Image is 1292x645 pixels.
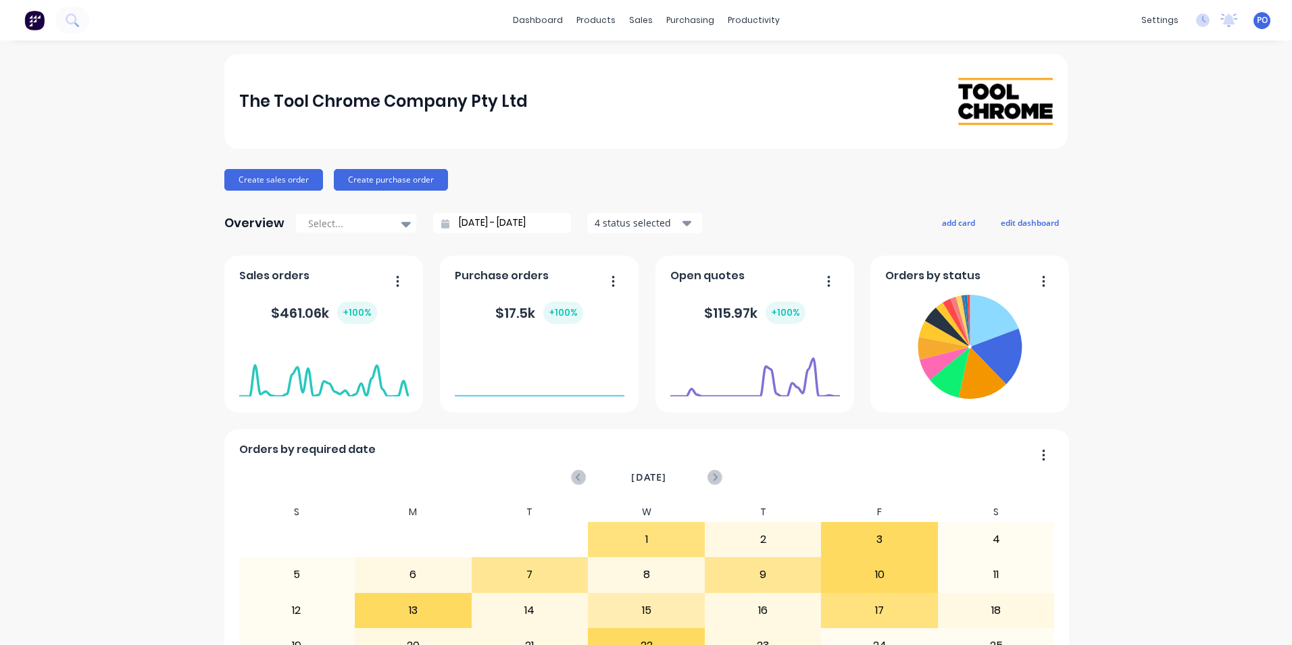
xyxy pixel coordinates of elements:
div: 11 [939,558,1054,592]
div: $ 17.5k [495,302,583,324]
div: 17 [822,594,937,627]
span: PO [1257,14,1268,26]
div: The Tool Chrome Company Pty Ltd [239,88,528,115]
div: $ 461.06k [271,302,377,324]
button: 4 status selected [587,213,702,233]
div: 14 [472,594,588,627]
div: settings [1135,10,1185,30]
button: edit dashboard [992,214,1068,231]
div: 18 [939,594,1054,627]
div: 9 [705,558,821,592]
span: Orders by status [885,268,980,284]
div: productivity [721,10,787,30]
div: purchasing [660,10,721,30]
button: add card [933,214,984,231]
div: 10 [822,558,937,592]
div: T [472,502,589,522]
div: $ 115.97k [704,302,805,324]
span: Purchase orders [455,268,549,284]
img: Factory [24,10,45,30]
span: Orders by required date [239,441,376,458]
div: 15 [589,594,704,627]
div: 12 [239,594,355,627]
div: 8 [589,558,704,592]
div: 16 [705,594,821,627]
span: [DATE] [631,470,666,485]
div: 2 [705,523,821,556]
a: dashboard [506,10,570,30]
button: Create purchase order [334,169,448,191]
div: M [355,502,472,522]
div: sales [622,10,660,30]
div: 6 [355,558,471,592]
img: The Tool Chrome Company Pty Ltd [958,78,1053,125]
div: 4 [939,523,1054,556]
div: T [705,502,822,522]
div: + 100 % [337,302,377,324]
div: W [588,502,705,522]
div: + 100 % [766,302,805,324]
div: S [938,502,1055,522]
button: Create sales order [224,169,323,191]
span: Sales orders [239,268,309,284]
span: Open quotes [670,268,745,284]
div: 7 [472,558,588,592]
div: 4 status selected [595,216,680,230]
div: 5 [239,558,355,592]
div: 3 [822,523,937,556]
div: 13 [355,594,471,627]
div: F [821,502,938,522]
div: + 100 % [543,302,583,324]
div: 1 [589,523,704,556]
div: S [239,502,355,522]
div: products [570,10,622,30]
div: Overview [224,210,284,237]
